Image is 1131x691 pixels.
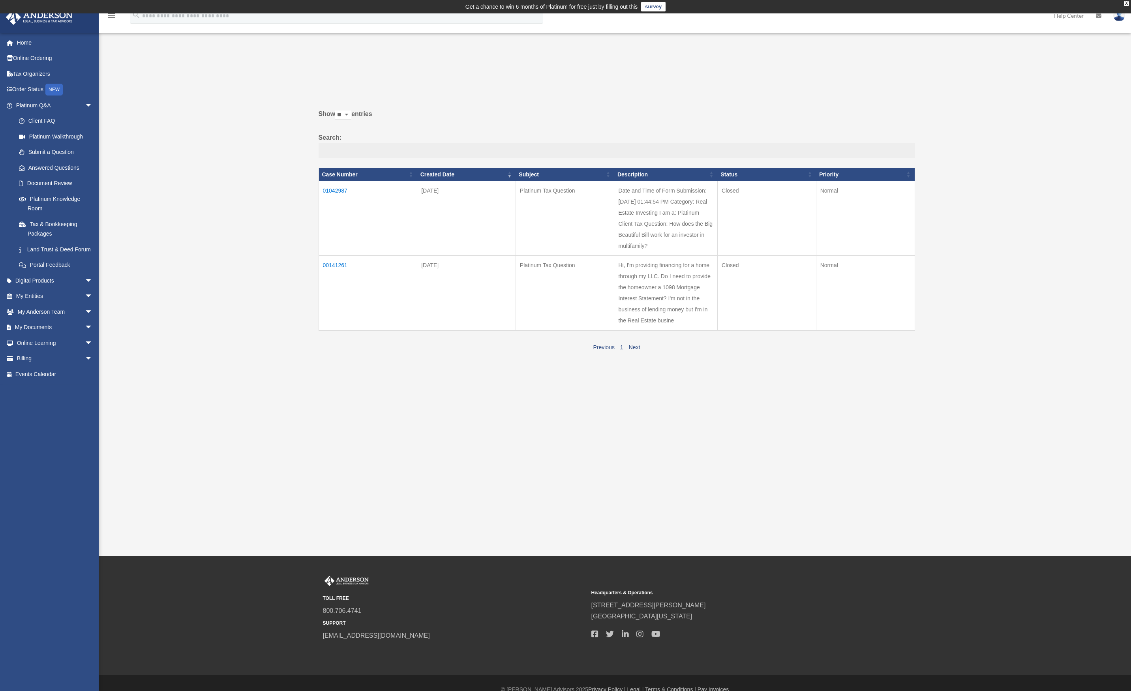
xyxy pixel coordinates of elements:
[816,168,915,181] th: Priority: activate to sort column ascending
[323,607,362,614] a: 800.706.4741
[319,256,417,331] td: 00141261
[614,181,718,256] td: Date and Time of Form Submission: [DATE] 01:44:54 PM Category: Real Estate Investing I am a: Plat...
[816,181,915,256] td: Normal
[718,168,816,181] th: Status: activate to sort column ascending
[11,113,101,129] a: Client FAQ
[11,160,97,176] a: Answered Questions
[516,168,614,181] th: Subject: activate to sort column ascending
[591,602,706,609] a: [STREET_ADDRESS][PERSON_NAME]
[319,109,915,127] label: Show entries
[620,344,623,350] a: 1
[591,613,692,620] a: [GEOGRAPHIC_DATA][US_STATE]
[6,288,105,304] a: My Entitiesarrow_drop_down
[593,344,614,350] a: Previous
[417,181,516,256] td: [DATE]
[11,129,101,144] a: Platinum Walkthrough
[85,335,101,351] span: arrow_drop_down
[516,181,614,256] td: Platinum Tax Question
[6,51,105,66] a: Online Ordering
[6,351,105,367] a: Billingarrow_drop_down
[816,256,915,331] td: Normal
[319,168,417,181] th: Case Number: activate to sort column ascending
[132,11,141,19] i: search
[1113,10,1125,21] img: User Pic
[6,304,105,320] a: My Anderson Teamarrow_drop_down
[107,11,116,21] i: menu
[6,66,105,82] a: Tax Organizers
[6,320,105,335] a: My Documentsarrow_drop_down
[11,242,101,257] a: Land Trust & Deed Forum
[516,256,614,331] td: Platinum Tax Question
[11,144,101,160] a: Submit a Question
[45,84,63,96] div: NEW
[718,181,816,256] td: Closed
[6,366,105,382] a: Events Calendar
[641,2,666,11] a: survey
[6,273,105,288] a: Digital Productsarrow_drop_down
[85,320,101,336] span: arrow_drop_down
[85,351,101,367] span: arrow_drop_down
[323,594,586,603] small: TOLL FREE
[6,97,101,113] a: Platinum Q&Aarrow_drop_down
[614,256,718,331] td: Hi, I'm providing financing for a home through my LLC. Do I need to provide the homeowner a 1098 ...
[718,256,816,331] td: Closed
[417,256,516,331] td: [DATE]
[11,176,101,191] a: Document Review
[335,110,351,120] select: Showentries
[85,273,101,289] span: arrow_drop_down
[417,168,516,181] th: Created Date: activate to sort column ascending
[319,132,915,158] label: Search:
[1124,1,1129,6] div: close
[629,344,640,350] a: Next
[319,143,915,158] input: Search:
[4,9,75,25] img: Anderson Advisors Platinum Portal
[591,589,854,597] small: Headquarters & Operations
[6,82,105,98] a: Order StatusNEW
[11,257,101,273] a: Portal Feedback
[107,14,116,21] a: menu
[11,216,101,242] a: Tax & Bookkeeping Packages
[323,576,370,586] img: Anderson Advisors Platinum Portal
[85,97,101,114] span: arrow_drop_down
[323,619,586,627] small: SUPPORT
[85,304,101,320] span: arrow_drop_down
[614,168,718,181] th: Description: activate to sort column ascending
[465,2,638,11] div: Get a chance to win 6 months of Platinum for free just by filling out this
[6,335,105,351] a: Online Learningarrow_drop_down
[319,181,417,256] td: 01042987
[11,191,101,216] a: Platinum Knowledge Room
[85,288,101,305] span: arrow_drop_down
[6,35,105,51] a: Home
[323,632,430,639] a: [EMAIL_ADDRESS][DOMAIN_NAME]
